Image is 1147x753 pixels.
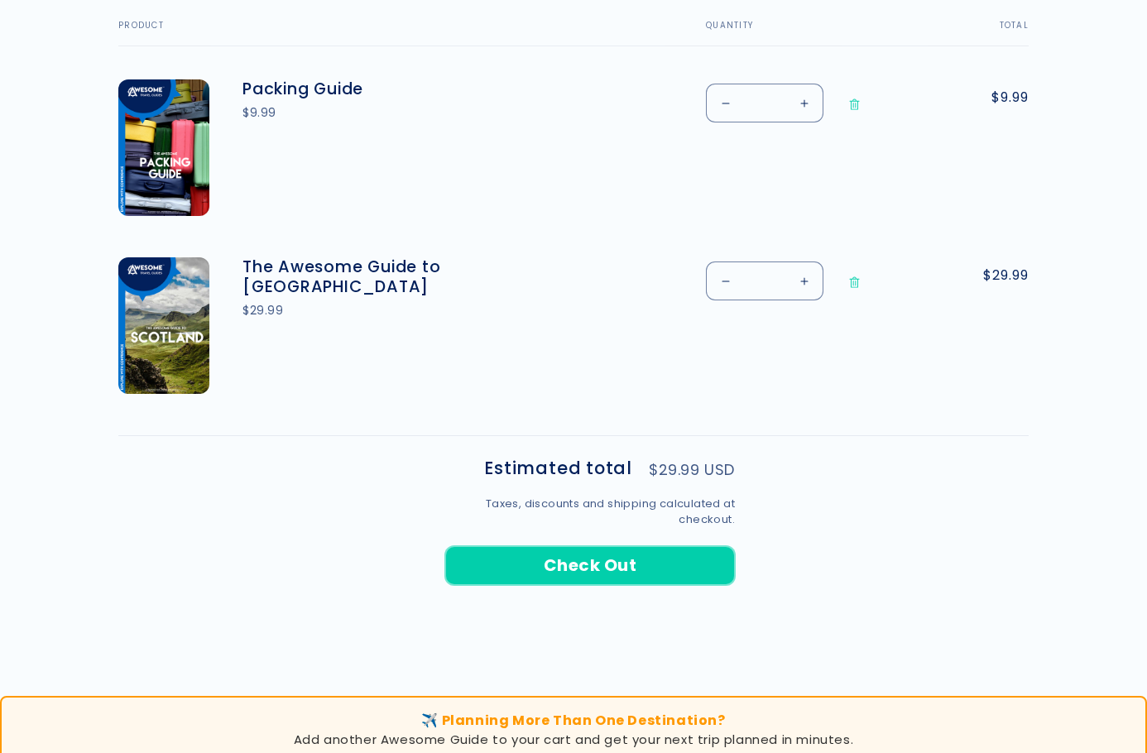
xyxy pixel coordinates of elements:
[928,21,1029,46] th: Total
[242,79,491,99] a: Packing Guide
[421,711,725,730] span: ✈️ Planning More Than One Destination?
[242,302,491,319] div: $29.99
[242,104,491,122] div: $9.99
[649,463,735,477] p: $29.99 USD
[961,266,1029,285] span: $29.99
[744,261,785,300] input: Quantity for The Awesome Guide to Scotland
[665,21,928,46] th: Quantity
[445,546,735,585] button: Check Out
[840,84,869,126] a: Remove Packing Guide
[744,84,785,122] input: Quantity for Packing Guide
[445,593,735,638] iframe: PayPal-paypal
[242,257,491,297] a: The Awesome Guide to [GEOGRAPHIC_DATA]
[484,460,632,477] h2: Estimated total
[840,261,869,304] a: Remove The Awesome Guide to Scotland
[961,88,1029,108] span: $9.99
[445,496,735,528] small: Taxes, discounts and shipping calculated at checkout.
[118,21,665,46] th: Product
